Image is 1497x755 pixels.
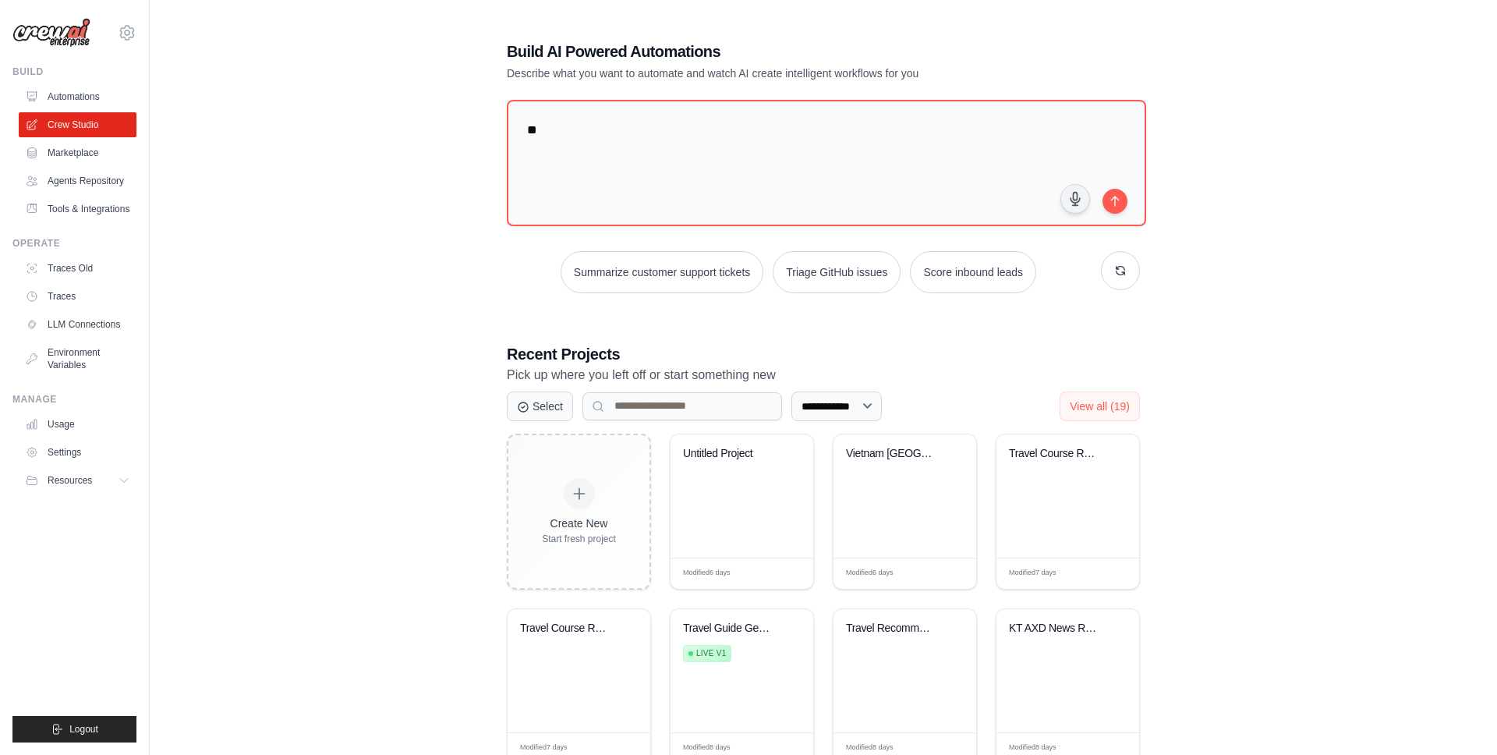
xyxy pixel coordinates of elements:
[696,647,726,660] span: Live v1
[846,743,894,753] span: Modified 8 days
[683,568,731,579] span: Modified 6 days
[19,140,136,165] a: Marketplace
[520,622,614,636] div: Travel Course Recommendation System
[846,622,940,636] div: Travel Recommendation Generator
[542,533,616,545] div: Start fresh project
[846,568,894,579] span: Modified 6 days
[19,340,136,377] a: Environment Variables
[507,41,1031,62] h1: Build AI Powered Automations
[19,412,136,437] a: Usage
[773,251,901,293] button: Triage GitHub issues
[19,168,136,193] a: Agents Repository
[19,312,136,337] a: LLM Connections
[507,343,1140,365] h3: Recent Projects
[940,743,953,754] span: Edit
[48,474,92,487] span: Resources
[777,568,790,580] span: Edit
[542,516,616,531] div: Create New
[12,66,136,78] div: Build
[507,392,573,421] button: Select
[1070,400,1130,413] span: View all (19)
[1102,743,1116,754] span: Edit
[1060,184,1090,214] button: Click to speak your automation idea
[12,716,136,743] button: Logout
[19,440,136,465] a: Settings
[777,743,790,754] span: Edit
[507,66,1031,81] p: Describe what you want to automate and watch AI create intelligent workflows for you
[731,743,770,754] div: Manage deployment
[19,284,136,309] a: Traces
[12,237,136,250] div: Operate
[19,256,136,281] a: Traces Old
[683,743,731,753] span: Modified 8 days
[19,197,136,222] a: Tools & Integrations
[12,18,90,48] img: Logo
[731,743,759,754] span: Manage
[846,447,940,461] div: Vietnam Hanoi 10-Day Travel Planner
[520,743,568,753] span: Modified 7 days
[19,468,136,493] button: Resources
[507,365,1140,385] p: Pick up where you left off or start something new
[614,743,627,754] span: Edit
[19,112,136,137] a: Crew Studio
[1009,743,1056,753] span: Modified 8 days
[940,568,953,580] span: Edit
[69,723,98,736] span: Logout
[19,84,136,109] a: Automations
[12,393,136,406] div: Manage
[683,622,777,636] div: Travel Guide Generator
[1009,568,1056,579] span: Modified 7 days
[1060,392,1140,421] button: View all (19)
[1009,447,1103,461] div: Travel Course Recommendation System
[683,447,777,461] div: Untitled Project
[1101,251,1140,290] button: Get new suggestions
[1009,622,1103,636] div: KT AXD News Reporter
[1102,568,1116,580] span: Edit
[910,251,1036,293] button: Score inbound leads
[561,251,763,293] button: Summarize customer support tickets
